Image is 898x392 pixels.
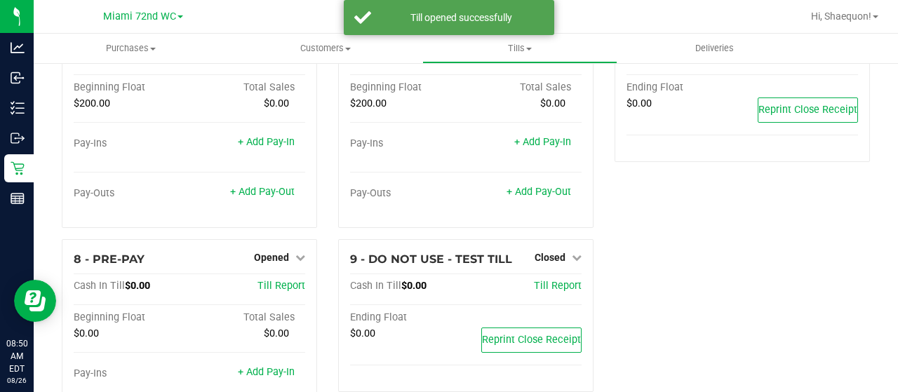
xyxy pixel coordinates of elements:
[379,11,544,25] div: Till opened successfully
[11,131,25,145] inline-svg: Outbound
[350,81,466,94] div: Beginning Float
[229,42,422,55] span: Customers
[514,136,571,148] a: + Add Pay-In
[74,367,189,380] div: Pay-Ins
[534,280,582,292] a: Till Report
[422,34,617,63] a: Tills
[264,327,289,339] span: $0.00
[74,252,145,266] span: 8 - PRE-PAY
[482,334,581,346] span: Reprint Close Receipt
[350,97,387,109] span: $200.00
[74,137,189,150] div: Pay-Ins
[6,337,27,375] p: 08:50 AM EDT
[74,187,189,200] div: Pay-Outs
[626,97,652,109] span: $0.00
[350,137,466,150] div: Pay-Ins
[758,97,858,123] button: Reprint Close Receipt
[228,34,422,63] a: Customers
[14,280,56,322] iframe: Resource center
[535,252,565,263] span: Closed
[481,327,582,353] button: Reprint Close Receipt
[540,97,565,109] span: $0.00
[350,252,512,266] span: 9 - DO NOT USE - TEST TILL
[238,136,295,148] a: + Add Pay-In
[350,327,375,339] span: $0.00
[11,71,25,85] inline-svg: Inbound
[11,41,25,55] inline-svg: Analytics
[230,186,295,198] a: + Add Pay-Out
[811,11,871,22] span: Hi, Shaequon!
[11,191,25,205] inline-svg: Reports
[350,187,466,200] div: Pay-Outs
[401,280,427,292] span: $0.00
[676,42,753,55] span: Deliveries
[238,366,295,378] a: + Add Pay-In
[74,81,189,94] div: Beginning Float
[34,42,228,55] span: Purchases
[34,34,228,63] a: Purchases
[507,186,571,198] a: + Add Pay-Out
[264,97,289,109] span: $0.00
[125,280,150,292] span: $0.00
[189,311,305,324] div: Total Sales
[758,104,857,116] span: Reprint Close Receipt
[103,11,176,22] span: Miami 72nd WC
[350,311,466,324] div: Ending Float
[254,252,289,263] span: Opened
[11,161,25,175] inline-svg: Retail
[11,101,25,115] inline-svg: Inventory
[74,327,99,339] span: $0.00
[617,34,812,63] a: Deliveries
[189,81,305,94] div: Total Sales
[74,280,125,292] span: Cash In Till
[466,81,582,94] div: Total Sales
[257,280,305,292] a: Till Report
[350,280,401,292] span: Cash In Till
[74,97,110,109] span: $200.00
[74,311,189,324] div: Beginning Float
[6,375,27,386] p: 08/26
[423,42,616,55] span: Tills
[626,81,742,94] div: Ending Float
